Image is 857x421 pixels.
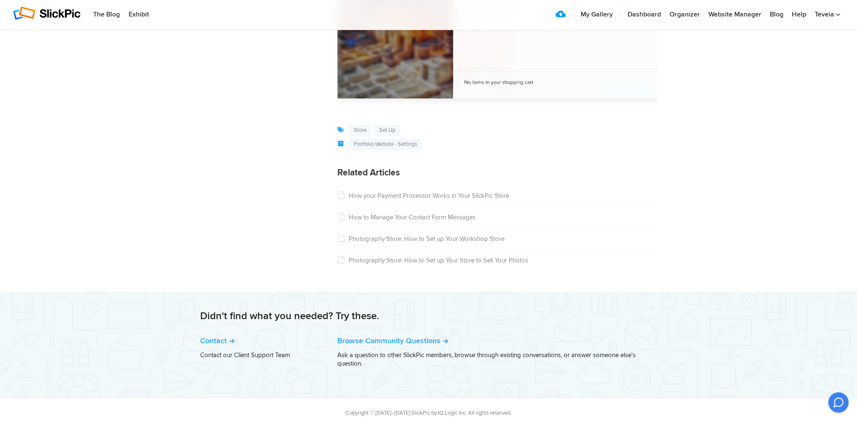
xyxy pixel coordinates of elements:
[200,351,290,359] a: Contact our Client Support Team
[337,167,657,178] h3: Related Articles
[625,376,657,381] a: [PERSON_NAME]
[200,409,657,417] div: Copyright © [DATE]–[DATE] SlickPic by IQ Logic Inc. All rights reserved.
[200,309,657,323] h2: Didn't find what you needed? Try these.
[374,125,400,136] a: set up
[337,235,504,243] a: Photography Store: How to Set up Your Workshop Store
[337,257,528,264] a: Photography Store: How to Set up Your Store to Sell Your Photos
[349,139,422,150] a: Portfolio Website - Settings
[349,125,372,136] a: store
[337,192,509,200] a: How your Payment Processor Works in Your SlickPic Store
[200,336,234,345] a: Contact
[337,213,476,221] a: How to Manage Your Contact Form Messages
[337,336,448,345] a: Browse Community Questions
[337,351,657,368] p: Ask a question to other SlickPic members, browse through existing conversations, or answer someon...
